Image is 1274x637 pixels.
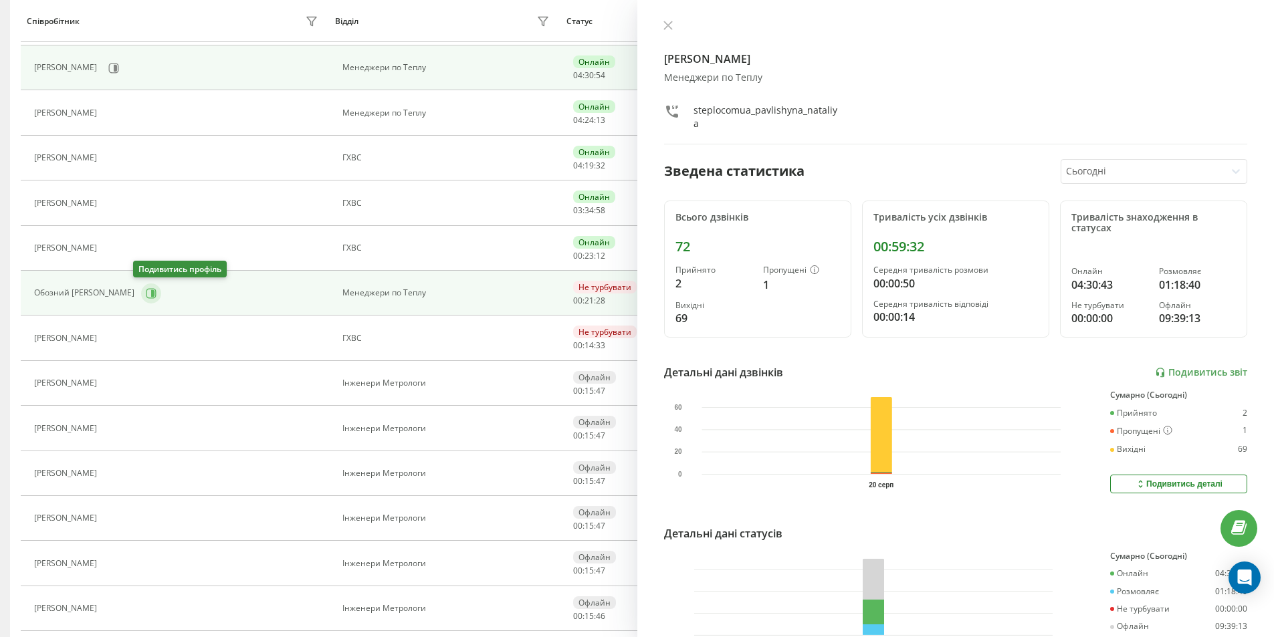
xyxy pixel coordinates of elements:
[674,448,682,455] text: 20
[573,236,615,249] div: Онлайн
[34,288,138,297] div: Обозний [PERSON_NAME]
[34,199,100,208] div: [PERSON_NAME]
[1110,604,1170,614] div: Не турбувати
[1215,604,1247,614] div: 00:00:00
[1071,212,1236,235] div: Тривалість знаходження в статусах
[342,63,553,72] div: Менеджери по Теплу
[596,205,605,216] span: 58
[1110,551,1247,561] div: Сумарно (Сьогодні)
[1155,367,1247,378] a: Подивитись звіт
[1215,587,1247,596] div: 01:18:40
[573,612,605,621] div: : :
[573,205,582,216] span: 03
[675,301,752,310] div: Вихідні
[342,243,553,253] div: ГХВС
[573,70,582,81] span: 04
[573,206,605,215] div: : :
[585,340,594,351] span: 14
[573,461,616,474] div: Офлайн
[596,475,605,487] span: 47
[1215,569,1247,578] div: 04:30:43
[573,521,605,531] div: : :
[1110,475,1247,493] button: Подивитись деталі
[873,299,1038,309] div: Середня тривалість відповіді
[675,212,840,223] div: Всього дзвінків
[596,385,605,396] span: 47
[873,275,1038,291] div: 00:00:50
[1159,301,1236,310] div: Офлайн
[1110,622,1149,631] div: Офлайн
[573,610,582,622] span: 00
[869,481,893,489] text: 20 серп
[34,243,100,253] div: [PERSON_NAME]
[674,404,682,411] text: 60
[34,424,100,433] div: [PERSON_NAME]
[585,205,594,216] span: 34
[873,212,1038,223] div: Тривалість усіх дзвінків
[573,430,582,441] span: 00
[34,334,100,343] div: [PERSON_NAME]
[573,565,582,576] span: 00
[585,610,594,622] span: 15
[585,520,594,531] span: 15
[34,153,100,162] div: [PERSON_NAME]
[1110,587,1159,596] div: Розмовляє
[573,551,616,563] div: Офлайн
[1229,561,1261,594] div: Open Intercom Messenger
[1159,310,1236,326] div: 09:39:13
[1238,444,1247,454] div: 69
[342,288,553,297] div: Менеджери по Теплу
[573,475,582,487] span: 00
[675,310,752,326] div: 69
[1071,310,1148,326] div: 00:00:00
[1110,390,1247,400] div: Сумарно (Сьогодні)
[342,604,553,613] div: Інженери Метрологи
[585,70,594,81] span: 30
[675,275,752,291] div: 2
[573,190,615,203] div: Онлайн
[573,281,637,293] div: Не турбувати
[1159,277,1236,293] div: 01:18:40
[342,469,553,478] div: Інженери Метрологи
[335,17,358,26] div: Відділ
[573,296,605,305] div: : :
[573,250,582,261] span: 00
[1110,569,1148,578] div: Онлайн
[674,426,682,433] text: 40
[342,424,553,433] div: Інженери Метрологи
[675,265,752,275] div: Прийнято
[873,265,1038,275] div: Середня тривалість розмови
[675,239,840,255] div: 72
[573,295,582,306] span: 00
[873,309,1038,325] div: 00:00:14
[596,565,605,576] span: 47
[573,340,582,351] span: 00
[664,364,783,380] div: Детальні дані дзвінків
[573,341,605,350] div: : :
[596,295,605,306] span: 28
[763,265,840,276] div: Пропущені
[573,100,615,113] div: Онлайн
[34,108,100,118] div: [PERSON_NAME]
[585,385,594,396] span: 15
[596,250,605,261] span: 12
[596,610,605,622] span: 46
[342,108,553,118] div: Менеджери по Теплу
[573,71,605,80] div: : :
[573,116,605,125] div: : :
[596,160,605,171] span: 32
[596,70,605,81] span: 54
[34,469,100,478] div: [PERSON_NAME]
[342,199,553,208] div: ГХВС
[596,340,605,351] span: 33
[1243,426,1247,436] div: 1
[133,261,227,277] div: Подивитись профіль
[1215,622,1247,631] div: 09:39:13
[34,63,100,72] div: [PERSON_NAME]
[1110,408,1157,418] div: Прийнято
[585,114,594,126] span: 24
[573,251,605,261] div: : :
[664,525,782,541] div: Детальні дані статусів
[573,385,582,396] span: 00
[34,378,100,388] div: [PERSON_NAME]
